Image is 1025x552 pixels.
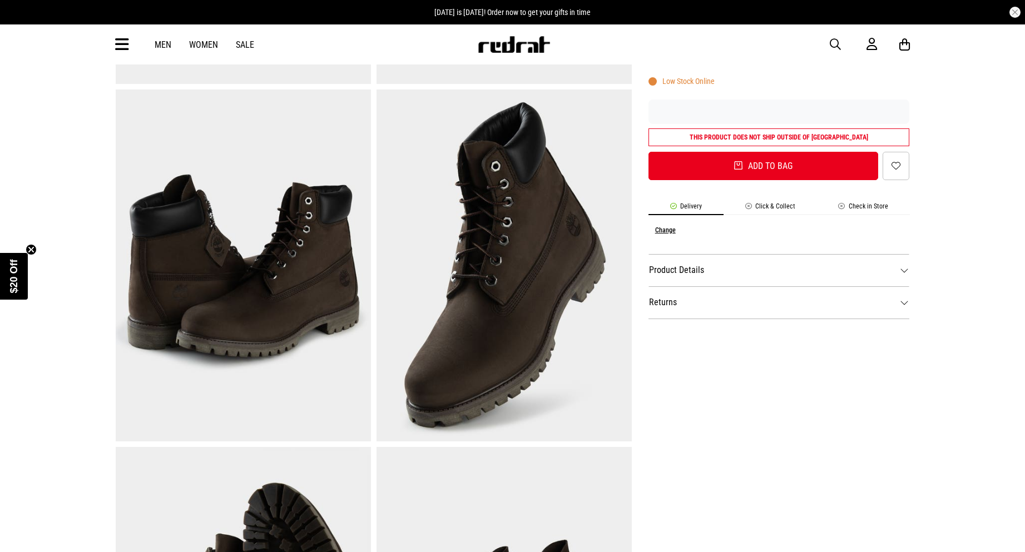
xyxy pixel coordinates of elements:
a: Sale [236,39,254,50]
button: Add to bag [648,152,879,180]
img: Timberland 6-inch Premium Waterproof Boots in Brown [377,89,632,441]
button: Change [655,226,676,234]
img: Redrat logo [477,36,551,53]
div: Low Stock Online [648,77,715,86]
button: Close teaser [26,244,37,255]
span: $20 Off [8,259,19,293]
iframe: Customer reviews powered by Trustpilot [648,106,910,117]
li: Delivery [648,202,724,215]
a: Men [155,39,171,50]
li: Click & Collect [724,202,817,215]
img: Timberland 6-inch Premium Waterproof Boots in Brown [116,89,371,441]
dt: Returns [648,286,910,319]
a: Women [189,39,218,50]
div: This product does not ship outside of [GEOGRAPHIC_DATA] [648,128,910,146]
dt: Product Details [648,254,910,286]
li: Check in Store [817,202,910,215]
span: [DATE] is [DATE]! Order now to get your gifts in time [434,8,591,17]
